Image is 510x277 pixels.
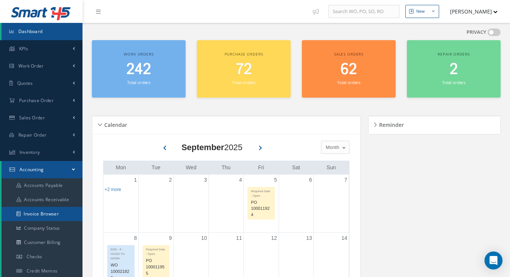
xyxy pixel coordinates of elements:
[443,4,498,19] button: [PERSON_NAME]
[132,175,138,185] a: September 1, 2025
[377,119,404,128] h5: Reminder
[174,175,208,233] td: September 3, 2025
[244,175,279,233] td: September 5, 2025
[108,245,134,261] div: EDD - 6 - GOOD TO WORK
[273,175,279,185] a: September 5, 2025
[18,132,47,138] span: Repair Order
[324,144,339,151] span: Month
[197,40,291,98] a: Purchase orders 72 Total orders
[105,187,121,192] a: Show 2 more events
[1,207,82,221] a: Invoice Browser
[328,5,399,18] input: Search WO, PO, SO, RO
[199,233,208,244] a: September 10, 2025
[1,250,82,264] a: Checks
[1,161,82,178] a: Accounting
[237,175,243,185] a: September 4, 2025
[19,114,45,121] span: Sales Order
[102,119,127,128] h5: Calendar
[27,253,42,260] span: Checks
[114,163,127,172] a: Monday
[307,175,313,185] a: September 6, 2025
[132,233,138,244] a: September 8, 2025
[168,233,174,244] a: September 9, 2025
[248,198,274,219] div: PO 100011924
[405,5,439,18] button: New
[291,163,301,172] a: Saturday
[484,251,502,269] div: Open Intercom Messenger
[235,233,244,244] a: September 11, 2025
[103,175,138,233] td: September 1, 2025
[124,51,153,57] span: Work orders
[270,233,279,244] a: September 12, 2025
[143,245,169,256] div: Required Date - Open
[184,163,198,172] a: Wednesday
[304,233,313,244] a: September 13, 2025
[325,163,337,172] a: Sunday
[17,80,33,86] span: Quotes
[256,163,265,172] a: Friday
[314,175,349,233] td: September 7, 2025
[450,59,458,80] span: 2
[466,29,486,36] label: PRIVACY
[181,143,224,152] b: September
[1,178,82,193] a: Accounts Payable
[416,8,425,15] div: New
[181,141,243,154] div: 2025
[442,80,465,85] small: Total orders
[232,80,255,85] small: Total orders
[220,163,232,172] a: Thursday
[438,51,469,57] span: Repair orders
[150,163,162,172] a: Tuesday
[1,221,82,235] a: Company Status
[343,175,349,185] a: September 7, 2025
[1,235,82,250] a: Customer Billing
[138,175,173,233] td: September 2, 2025
[208,175,243,233] td: September 4, 2025
[18,28,43,35] span: Dashboard
[1,23,82,40] a: Dashboard
[407,40,501,98] a: Repair orders 2 Total orders
[92,40,186,98] a: Work orders 242 Total orders
[126,59,151,80] span: 242
[19,166,44,173] span: Accounting
[127,80,150,85] small: Total orders
[302,40,396,98] a: Sales orders 62 Total orders
[19,149,40,155] span: Inventory
[27,268,58,274] span: Credit Memos
[340,59,357,80] span: 62
[19,45,28,52] span: KPIs
[225,51,263,57] span: Purchase orders
[337,80,360,85] small: Total orders
[202,175,208,185] a: September 3, 2025
[279,175,313,233] td: September 6, 2025
[168,175,174,185] a: September 2, 2025
[1,193,82,207] a: Accounts Receivable
[334,51,363,57] span: Sales orders
[340,233,349,244] a: September 14, 2025
[236,59,252,80] span: 72
[248,187,274,198] div: Required Date - Open
[19,97,54,104] span: Purchase Order
[18,63,44,69] span: Work Order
